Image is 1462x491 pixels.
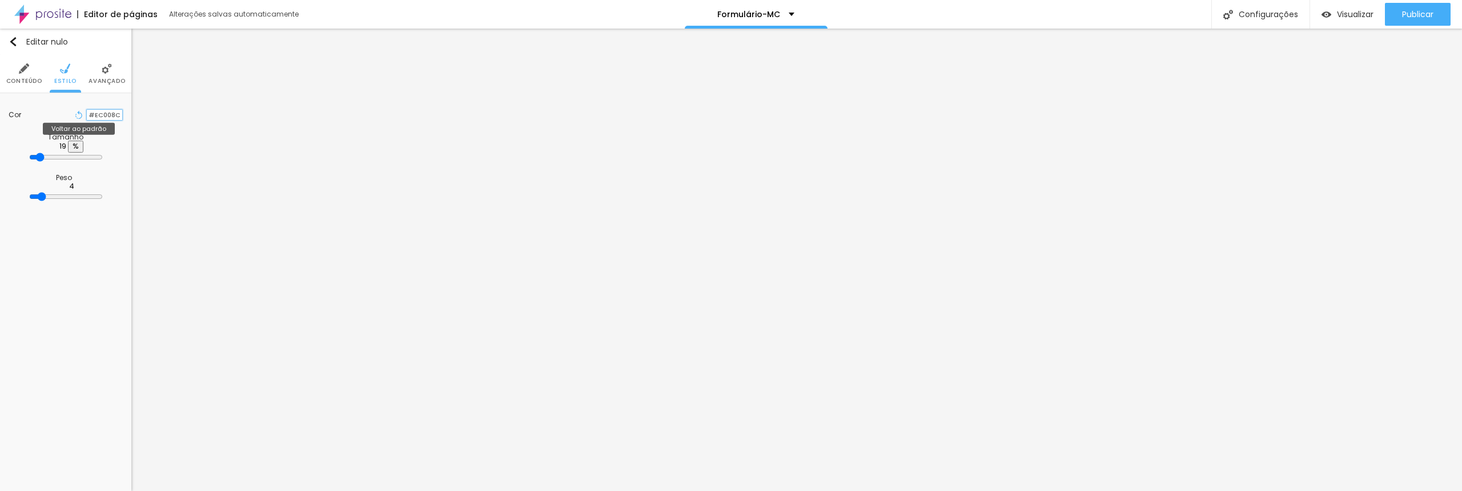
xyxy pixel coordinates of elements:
button: Voltar ao padrão [73,107,85,122]
img: view-1.svg [1322,10,1331,19]
font: Alterações salvas automaticamente [169,9,299,19]
font: Estilo [54,77,77,85]
font: Publicar [1402,9,1433,20]
img: Ícone [19,63,29,74]
font: Tamanho [48,132,83,142]
font: Visualizar [1337,9,1373,20]
font: Cor [9,110,21,119]
font: Conteúdo [6,77,42,85]
iframe: Editor [131,29,1462,491]
button: Visualizar [1310,3,1385,26]
img: Ícone [60,63,70,74]
font: % [73,141,79,151]
font: Avançado [89,77,125,85]
font: Editor de páginas [84,9,158,20]
button: % [68,141,83,153]
font: Configurações [1239,9,1298,20]
button: Publicar [1385,3,1451,26]
font: Formulário-MC [717,9,780,20]
img: Ícone [102,63,112,74]
font: Editar nulo [26,36,68,47]
img: Ícone [9,37,18,46]
font: Peso [56,173,72,182]
img: Ícone [1223,10,1233,19]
